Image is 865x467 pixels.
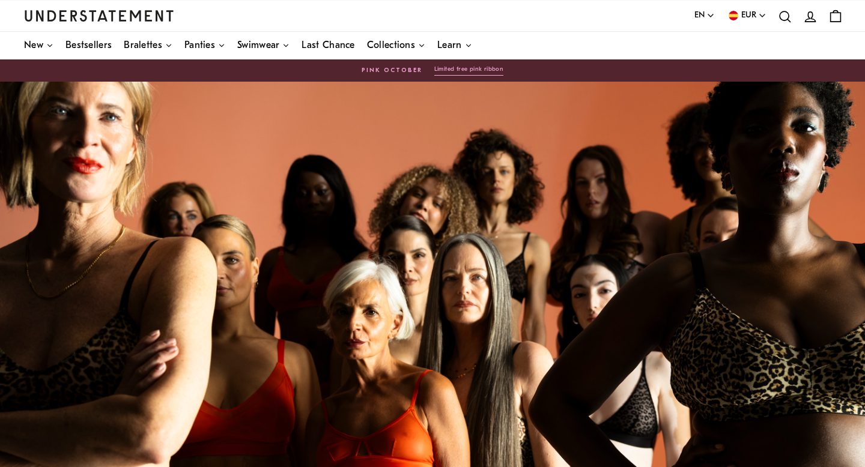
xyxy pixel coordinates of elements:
a: Swimwear [237,32,290,59]
button: EN [694,9,715,22]
a: Bestsellers [65,32,112,59]
span: Last Chance [302,41,354,50]
span: Swimwear [237,41,279,50]
a: Collections [367,32,425,59]
a: Panties [184,32,225,59]
span: EN [694,9,705,22]
span: Collections [367,41,415,50]
span: PINK OCTOBER [362,66,422,76]
span: Learn [437,41,462,50]
a: PINK OCTOBERLimited free pink ribbon [24,65,841,76]
span: Panties [184,41,215,50]
a: Understatement Homepage [24,10,174,21]
a: New [24,32,53,59]
span: Bestsellers [65,41,112,50]
button: Limited free pink ribbon [434,65,504,76]
a: Last Chance [302,32,354,59]
a: Learn [437,32,472,59]
span: Bralettes [124,41,162,50]
span: New [24,41,43,50]
a: Bralettes [124,32,172,59]
span: EUR [741,9,756,22]
button: EUR [727,9,766,22]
